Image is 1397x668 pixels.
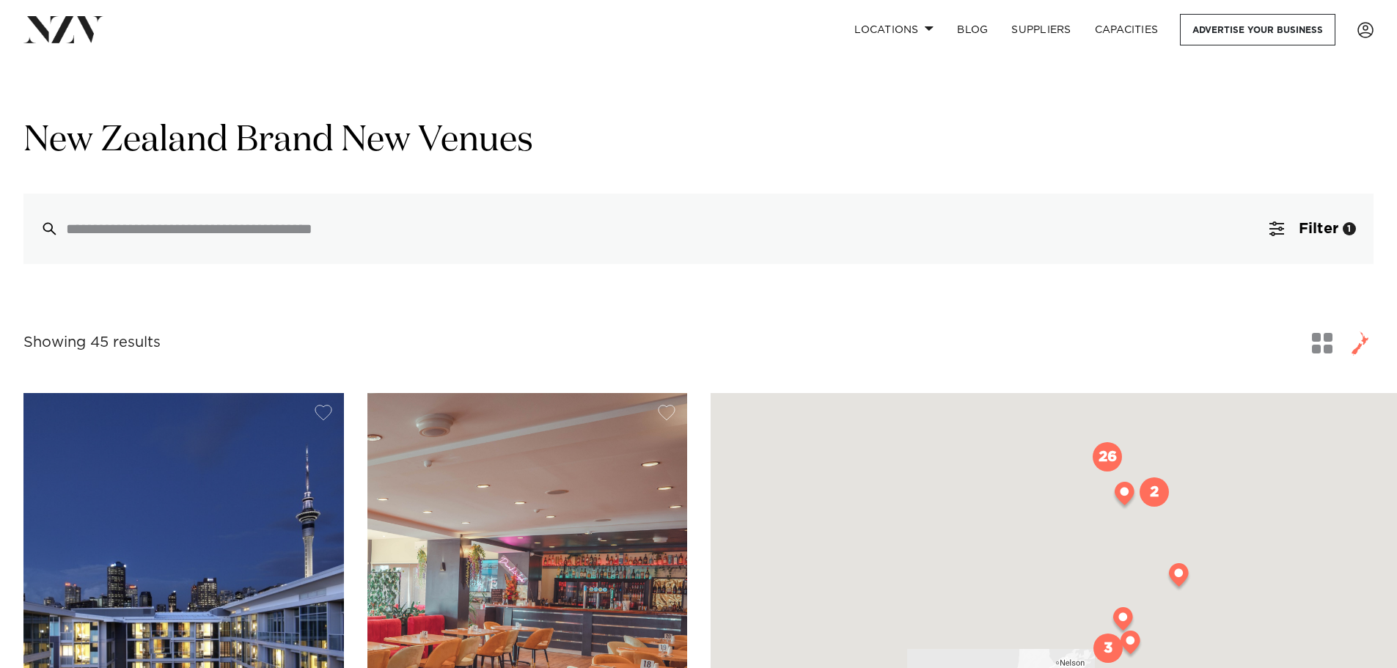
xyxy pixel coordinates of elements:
[1083,14,1170,45] a: Capacities
[945,14,1000,45] a: BLOG
[1252,194,1374,264] button: Filter1
[23,16,103,43] img: nzv-logo.png
[23,331,161,354] div: Showing 45 results
[843,14,945,45] a: Locations
[1093,442,1122,471] div: 26
[1140,477,1169,507] div: 2
[1180,14,1335,45] a: Advertise your business
[23,118,1374,164] h1: New Zealand Brand New Venues
[1093,634,1123,663] div: 3
[1299,221,1338,236] span: Filter
[1000,14,1082,45] a: SUPPLIERS
[1343,222,1356,235] div: 1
